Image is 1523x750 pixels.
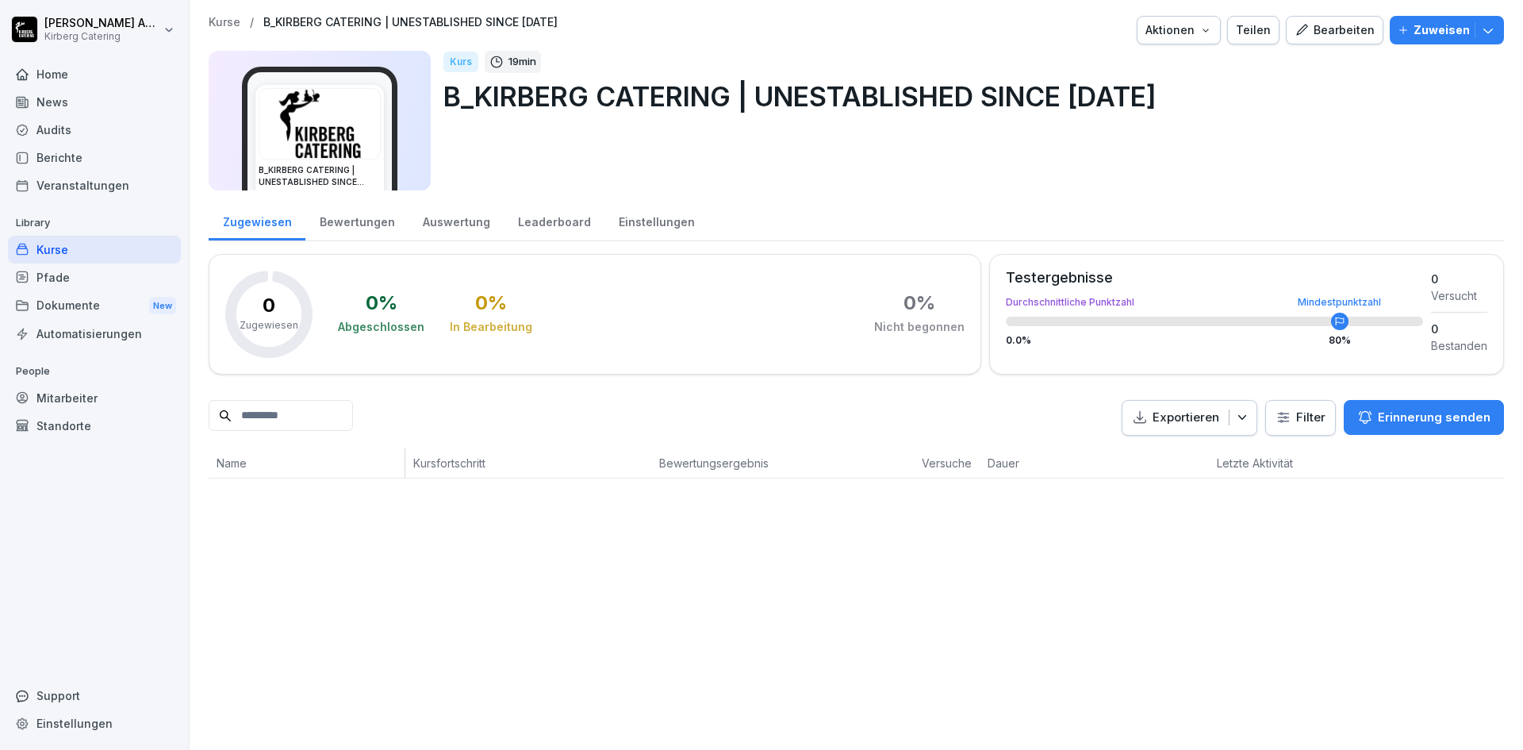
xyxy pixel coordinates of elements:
a: B_KIRBERG CATERING | UNESTABLISHED SINCE [DATE] [263,16,558,29]
button: Teilen [1227,16,1279,44]
div: New [149,297,176,315]
p: Dauer [988,455,1053,471]
div: 0 [1431,271,1487,287]
img: i46egdugay6yxji09ovw546p.png [259,89,380,159]
p: Kursfortschritt [413,455,643,471]
a: Leaderboard [504,200,604,240]
p: Kirberg Catering [44,31,160,42]
button: Zuweisen [1390,16,1504,44]
div: 0 % [366,294,397,313]
p: Bewertungsergebnis [659,455,906,471]
div: In Bearbeitung [450,319,532,335]
div: Support [8,682,181,710]
div: Bearbeiten [1295,21,1375,39]
button: Erinnerung senden [1344,400,1504,435]
h3: B_KIRBERG CATERING | UNESTABLISHED SINCE [DATE] [259,164,381,188]
p: Erinnerung senden [1378,409,1490,426]
p: Name [217,455,397,471]
a: Kurse [209,16,240,29]
a: News [8,88,181,116]
div: 0 % [475,294,507,313]
div: Testergebnisse [1006,271,1423,285]
p: People [8,359,181,384]
div: Abgeschlossen [338,319,424,335]
a: Zugewiesen [209,200,305,240]
p: 0 [263,296,275,315]
a: Automatisierungen [8,320,181,348]
p: Library [8,210,181,236]
button: Aktionen [1137,16,1221,44]
p: Versuche [922,455,972,471]
p: 19 min [508,54,536,70]
div: 80 % [1329,336,1351,345]
div: Durchschnittliche Punktzahl [1006,298,1423,307]
a: Home [8,60,181,88]
p: / [250,16,254,29]
a: Pfade [8,263,181,291]
a: Bewertungen [305,200,409,240]
a: Einstellungen [8,710,181,737]
p: B_KIRBERG CATERING | UNESTABLISHED SINCE [DATE] [443,76,1491,117]
a: DokumenteNew [8,291,181,321]
div: Kurs [443,52,478,72]
a: Berichte [8,144,181,171]
button: Bearbeiten [1286,16,1383,44]
button: Exportieren [1122,400,1257,436]
p: Zugewiesen [240,318,298,333]
p: [PERSON_NAME] Adamy [44,17,160,30]
a: Mitarbeiter [8,384,181,412]
a: Veranstaltungen [8,171,181,199]
p: Zuweisen [1414,21,1470,39]
a: Einstellungen [604,200,708,240]
div: Dokumente [8,291,181,321]
div: 0 % [903,294,935,313]
div: Mindestpunktzahl [1298,298,1381,307]
a: Standorte [8,412,181,440]
p: Exportieren [1153,409,1219,427]
div: 0.0 % [1006,336,1423,345]
div: Nicht begonnen [874,319,965,335]
div: Teilen [1236,21,1271,39]
a: Auswertung [409,200,504,240]
div: 0 [1431,321,1487,337]
div: Versucht [1431,287,1487,304]
a: Kurse [8,236,181,263]
div: Filter [1276,410,1325,425]
a: Audits [8,116,181,144]
p: Letzte Aktivität [1217,455,1324,471]
div: Aktionen [1145,21,1212,39]
button: Filter [1266,401,1335,435]
div: Bestanden [1431,337,1487,354]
